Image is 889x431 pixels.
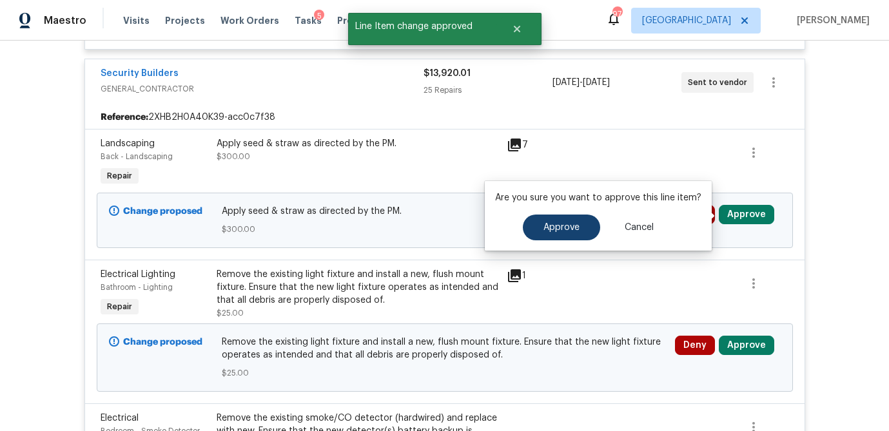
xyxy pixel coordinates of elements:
[719,205,774,224] button: Approve
[552,76,610,89] span: -
[222,223,667,236] span: $300.00
[101,111,148,124] b: Reference:
[222,367,667,379] span: $25.00
[642,14,731,27] span: [GEOGRAPHIC_DATA]
[625,223,654,233] span: Cancel
[507,268,557,283] div: 1
[337,14,387,27] span: Properties
[295,16,322,25] span: Tasks
[495,191,701,204] p: Are you sure you want to approve this line item?
[348,13,496,40] span: Line Item change approved
[220,14,279,27] span: Work Orders
[102,169,137,182] span: Repair
[507,137,557,153] div: 7
[101,414,139,423] span: Electrical
[222,205,667,218] span: Apply seed & straw as directed by the PM.
[101,270,175,279] span: Electrical Lighting
[217,268,499,307] div: Remove the existing light fixture and install a new, flush mount fixture. Ensure that the new lig...
[612,8,621,21] div: 97
[165,14,205,27] span: Projects
[101,139,155,148] span: Landscaping
[543,223,580,233] span: Approve
[424,84,552,97] div: 25 Repairs
[604,215,674,240] button: Cancel
[583,78,610,87] span: [DATE]
[123,207,202,216] b: Change proposed
[719,336,774,355] button: Approve
[217,153,250,160] span: $300.00
[102,300,137,313] span: Repair
[523,215,600,240] button: Approve
[101,82,424,95] span: GENERAL_CONTRACTOR
[217,309,244,317] span: $25.00
[314,10,324,23] div: 5
[217,137,499,150] div: Apply seed & straw as directed by the PM.
[123,338,202,347] b: Change proposed
[101,153,173,160] span: Back - Landscaping
[101,283,173,291] span: Bathroom - Lighting
[792,14,870,27] span: [PERSON_NAME]
[101,69,179,78] a: Security Builders
[675,336,715,355] button: Deny
[552,78,580,87] span: [DATE]
[123,14,150,27] span: Visits
[688,76,752,89] span: Sent to vendor
[496,16,538,42] button: Close
[44,14,86,27] span: Maestro
[222,336,667,361] span: Remove the existing light fixture and install a new, flush mount fixture. Ensure that the new lig...
[85,106,805,129] div: 2XHB2H0A40K39-acc0c7f38
[424,69,471,78] span: $13,920.01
